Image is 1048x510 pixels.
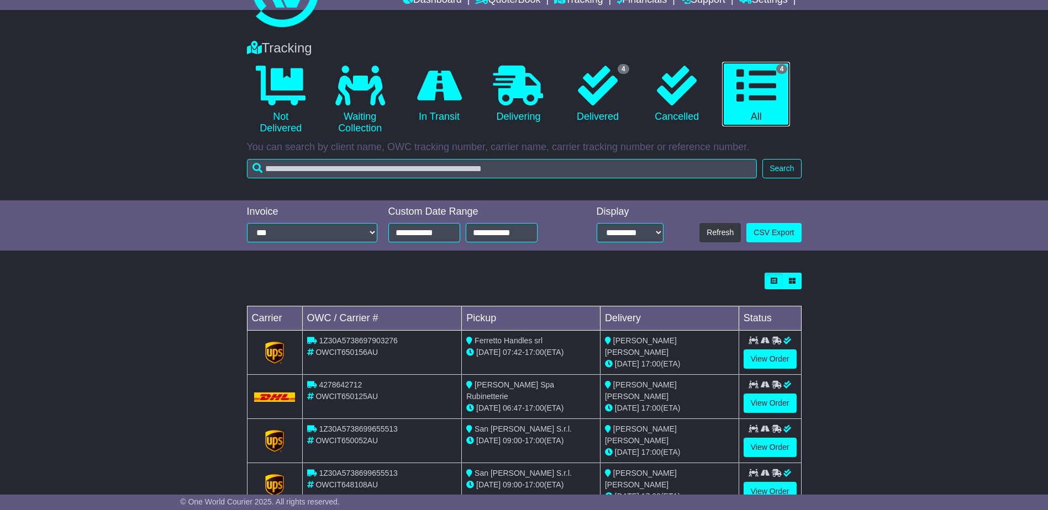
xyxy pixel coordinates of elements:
span: San [PERSON_NAME] S.r.l. [475,424,572,433]
div: - (ETA) [466,479,596,491]
span: [DATE] [615,448,639,456]
button: Refresh [699,223,741,242]
span: OWCIT650156AU [315,348,378,357]
span: 17:00 [525,480,544,489]
span: 1Z30A5738697903276 [319,336,397,345]
a: Delivering [484,62,552,127]
div: - (ETA) [466,435,596,447]
span: [PERSON_NAME] [PERSON_NAME] [605,469,677,489]
img: GetCarrierServiceLogo [265,342,284,364]
td: OWC / Carrier # [302,306,462,331]
span: 1Z30A5738699655513 [319,469,397,477]
span: 17:00 [525,403,544,412]
span: 17:00 [641,492,661,501]
span: 06:47 [503,403,522,412]
span: Ferretto Handles srl [475,336,543,345]
div: - (ETA) [466,402,596,414]
span: © One World Courier 2025. All rights reserved. [180,497,340,506]
td: Status [739,306,801,331]
span: 17:00 [641,403,661,412]
img: GetCarrierServiceLogo [265,430,284,452]
td: Carrier [247,306,302,331]
a: View Order [744,482,797,501]
a: Waiting Collection [326,62,394,139]
span: 17:00 [525,436,544,445]
img: GetCarrierServiceLogo [265,474,284,496]
span: 17:00 [641,359,661,368]
span: 07:42 [503,348,522,357]
span: [DATE] [615,492,639,501]
div: Tracking [241,40,807,56]
span: [PERSON_NAME] [PERSON_NAME] [605,380,677,401]
a: 4 All [722,62,790,127]
a: Not Delivered [247,62,315,139]
span: 17:00 [641,448,661,456]
div: (ETA) [605,358,734,370]
a: View Order [744,394,797,413]
span: 4 [776,64,788,74]
div: Custom Date Range [388,206,566,218]
div: Display [597,206,663,218]
span: 1Z30A5738699655513 [319,424,397,433]
span: [DATE] [615,359,639,368]
img: DHL.png [254,392,296,401]
span: San [PERSON_NAME] S.r.l. [475,469,572,477]
span: [PERSON_NAME] [PERSON_NAME] [605,336,677,357]
a: CSV Export [746,223,801,242]
span: [PERSON_NAME] Spa Rubinetterie [466,380,554,401]
div: Invoice [247,206,377,218]
span: 09:00 [503,480,522,489]
span: 09:00 [503,436,522,445]
span: [DATE] [476,403,501,412]
p: You can search by client name, OWC tracking number, carrier name, carrier tracking number or refe... [247,141,802,153]
td: Delivery [600,306,739,331]
span: [PERSON_NAME] [PERSON_NAME] [605,424,677,445]
span: [DATE] [476,348,501,357]
span: OWCIT648108AU [315,480,378,489]
button: Search [762,159,801,178]
span: 4278642712 [319,380,362,389]
a: 4 Delivered [564,62,631,127]
div: (ETA) [605,491,734,502]
span: OWCIT650052AU [315,436,378,445]
a: View Order [744,438,797,457]
span: 17:00 [525,348,544,357]
span: [DATE] [476,480,501,489]
a: In Transit [405,62,473,127]
div: (ETA) [605,402,734,414]
td: Pickup [462,306,601,331]
div: - (ETA) [466,347,596,358]
span: 4 [618,64,629,74]
span: [DATE] [476,436,501,445]
span: OWCIT650125AU [315,392,378,401]
span: [DATE] [615,403,639,412]
a: Cancelled [643,62,711,127]
a: View Order [744,349,797,369]
div: (ETA) [605,447,734,458]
